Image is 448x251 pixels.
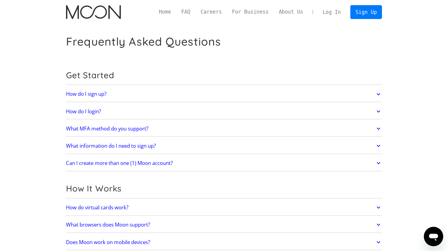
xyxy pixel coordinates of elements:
[154,8,176,16] a: Home
[66,236,382,249] a: Does Moon work on mobile devices?
[66,157,382,169] a: Can I create more than one (1) Moon account?
[66,218,382,231] a: What browsers does Moon support?
[317,5,346,19] a: Log In
[66,108,101,114] h2: How do I login?
[66,201,382,214] a: How do virtual cards work?
[66,122,382,135] a: What MFA method do you support?
[424,227,443,246] iframe: Butang untuk melancarkan tetingkap pemesejan
[66,70,382,80] h2: Get Started
[66,183,382,194] h2: How It Works
[274,8,308,16] a: About Us
[66,204,128,211] h2: How do virtual cards work?
[66,5,121,19] img: Moon Logo
[195,8,227,16] a: Careers
[66,143,156,149] h2: What information do I need to sign up?
[66,91,106,97] h2: How do I sign up?
[66,5,121,19] a: home
[227,8,274,16] a: For Business
[66,126,148,132] h2: What MFA method do you support?
[66,35,221,48] h1: Frequently Asked Questions
[66,88,382,101] a: How do I sign up?
[350,5,382,19] a: Sign Up
[66,140,382,152] a: What information do I need to sign up?
[66,105,382,118] a: How do I login?
[176,8,195,16] a: FAQ
[66,222,150,228] h2: What browsers does Moon support?
[66,239,150,245] h2: Does Moon work on mobile devices?
[66,160,173,166] h2: Can I create more than one (1) Moon account?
